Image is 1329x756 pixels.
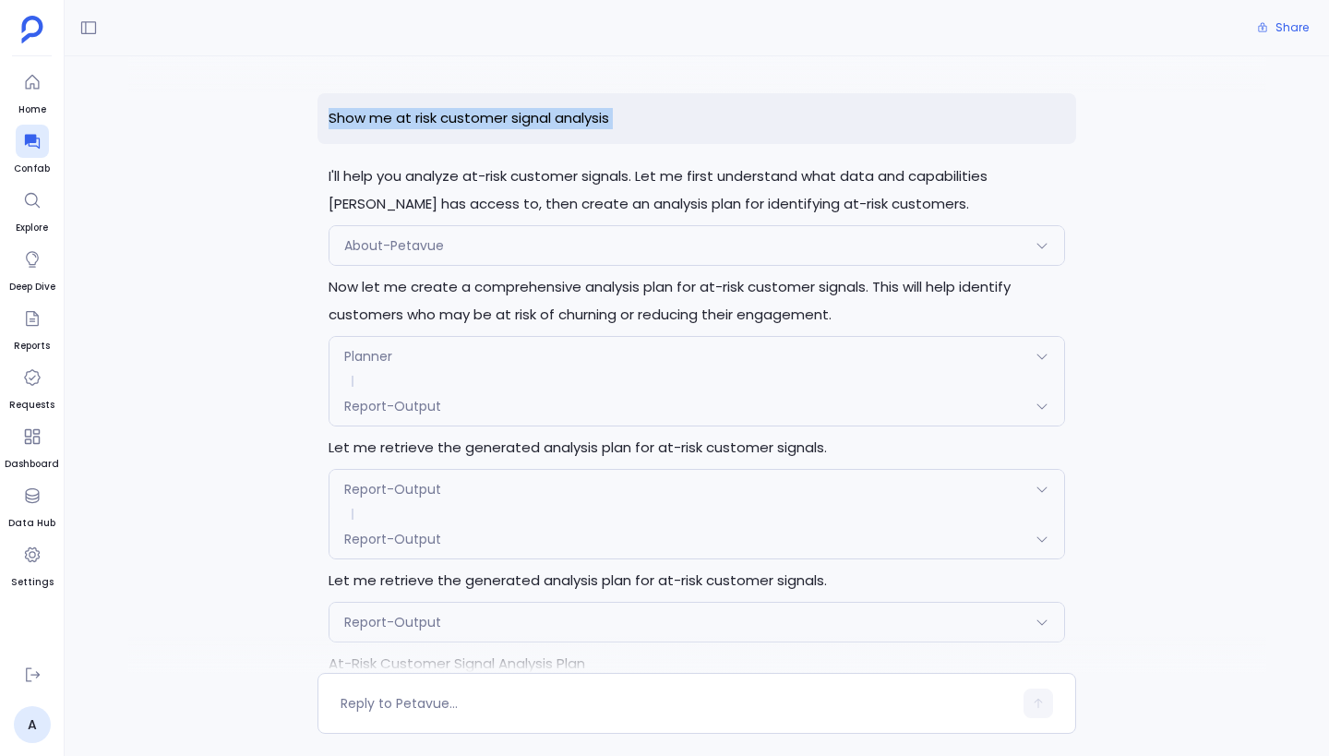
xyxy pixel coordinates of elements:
[344,397,441,415] span: Report-Output
[1246,15,1320,41] button: Share
[8,479,55,531] a: Data Hub
[11,538,54,590] a: Settings
[344,480,441,498] span: Report-Output
[5,457,59,472] span: Dashboard
[329,162,1065,218] p: I'll help you analyze at-risk customer signals. Let me first understand what data and capabilitie...
[344,613,441,631] span: Report-Output
[14,302,50,354] a: Reports
[329,273,1065,329] p: Now let me create a comprehensive analysis plan for at-risk customer signals. This will help iden...
[14,706,51,743] a: A
[11,575,54,590] span: Settings
[329,434,1065,462] p: Let me retrieve the generated analysis plan for at-risk customer signals.
[9,280,55,294] span: Deep Dive
[8,516,55,531] span: Data Hub
[329,567,1065,594] p: Let me retrieve the generated analysis plan for at-risk customer signals.
[344,347,392,366] span: Planner
[16,66,49,117] a: Home
[21,16,43,43] img: petavue logo
[9,243,55,294] a: Deep Dive
[1275,20,1309,35] span: Share
[16,102,49,117] span: Home
[16,184,49,235] a: Explore
[14,339,50,354] span: Reports
[16,221,49,235] span: Explore
[14,162,50,176] span: Confab
[14,125,50,176] a: Confab
[317,93,1076,144] p: Show me at risk customer signal analysis
[5,420,59,472] a: Dashboard
[344,530,441,548] span: Report-Output
[344,236,444,255] span: About-Petavue
[9,361,54,413] a: Requests
[9,398,54,413] span: Requests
